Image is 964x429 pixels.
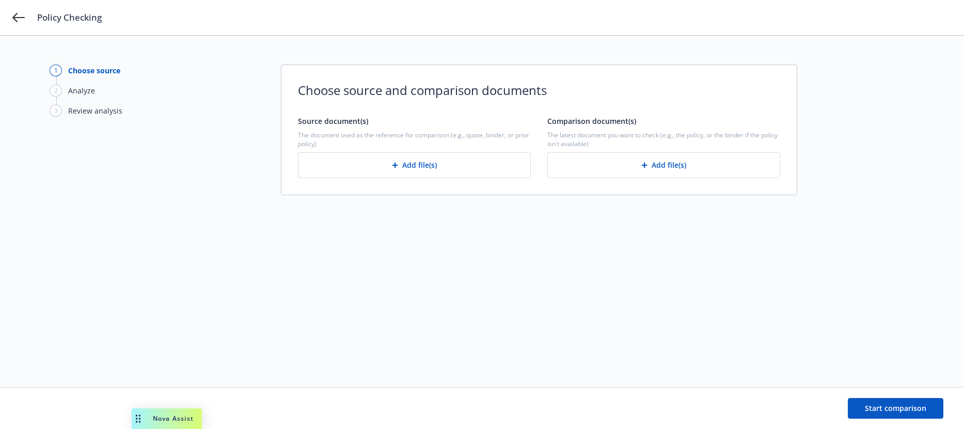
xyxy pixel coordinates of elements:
span: Choose source and comparison documents [298,82,780,99]
span: Start comparison [865,403,926,413]
button: Start comparison [848,398,943,419]
div: 3 [50,105,62,117]
span: The latest document you want to check (e.g., the policy, or the binder if the policy isn't availa... [547,131,780,148]
div: 2 [50,85,62,97]
span: Policy Checking [37,11,102,24]
button: Add file(s) [298,152,531,178]
span: Nova Assist [153,414,194,423]
span: The document used as the reference for comparison (e.g., quote, binder, or prior policy) [298,131,531,148]
span: Source document(s) [298,116,368,126]
span: Comparison document(s) [547,116,636,126]
button: Add file(s) [547,152,780,178]
div: Choose source [68,65,120,76]
button: Nova Assist [132,408,202,429]
div: Drag to move [132,408,145,429]
div: Review analysis [68,105,122,116]
div: Analyze [68,85,95,96]
div: 1 [50,65,62,76]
